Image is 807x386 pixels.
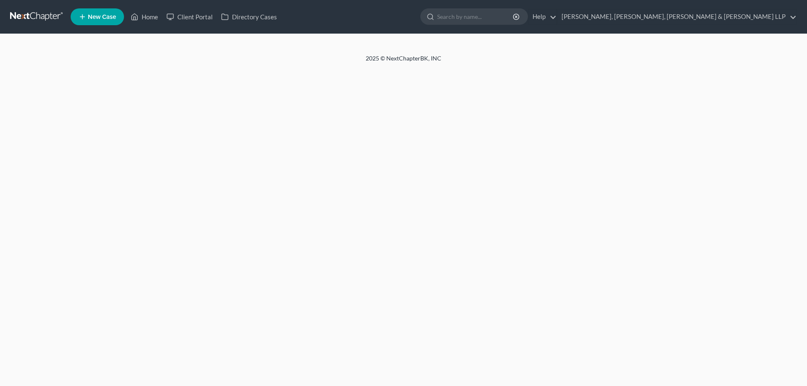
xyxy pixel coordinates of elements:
[127,9,162,24] a: Home
[164,54,643,69] div: 2025 © NextChapterBK, INC
[217,9,281,24] a: Directory Cases
[557,9,796,24] a: [PERSON_NAME], [PERSON_NAME], [PERSON_NAME] & [PERSON_NAME] LLP
[162,9,217,24] a: Client Portal
[88,14,116,20] span: New Case
[437,9,514,24] input: Search by name...
[528,9,556,24] a: Help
